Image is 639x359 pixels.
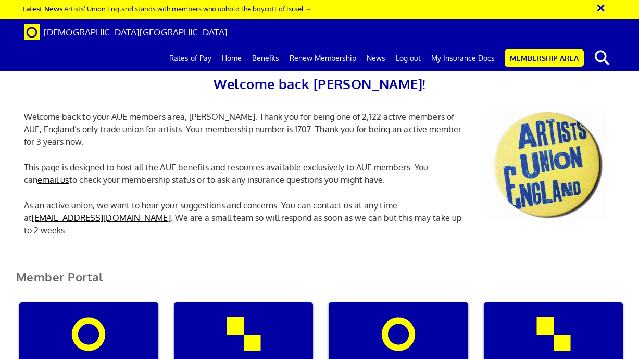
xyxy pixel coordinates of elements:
[361,45,391,71] a: News
[16,19,235,45] a: Brand [DEMOGRAPHIC_DATA][GEOGRAPHIC_DATA]
[16,161,471,186] p: This page is designed to host all the AUE benefits and resources available exclusively to AUE mem...
[32,213,171,223] a: [EMAIL_ADDRESS][DOMAIN_NAME]
[44,27,228,38] span: [DEMOGRAPHIC_DATA][GEOGRAPHIC_DATA]
[391,45,426,71] a: Log out
[8,270,631,296] h2: Member Portal
[22,4,64,13] strong: Latest News:
[217,45,247,71] a: Home
[16,199,471,237] p: As an active union, we want to hear your suggestions and concerns. You can contact us at any time...
[164,45,217,71] a: Rates of Pay
[505,49,584,67] a: Membership Area
[247,45,284,71] a: Benefits
[22,4,312,13] a: Latest News:Artists’ Union England stands with members who uphold the boycott of Israel →
[16,110,471,148] p: Welcome back to your AUE members area, [PERSON_NAME]. Thank you for being one of 2,122 active mem...
[37,175,69,185] a: email us
[426,45,500,71] a: My Insurance Docs
[284,45,361,71] a: Renew Membership
[586,47,618,69] button: search
[16,73,623,95] h2: Welcome back [PERSON_NAME]!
